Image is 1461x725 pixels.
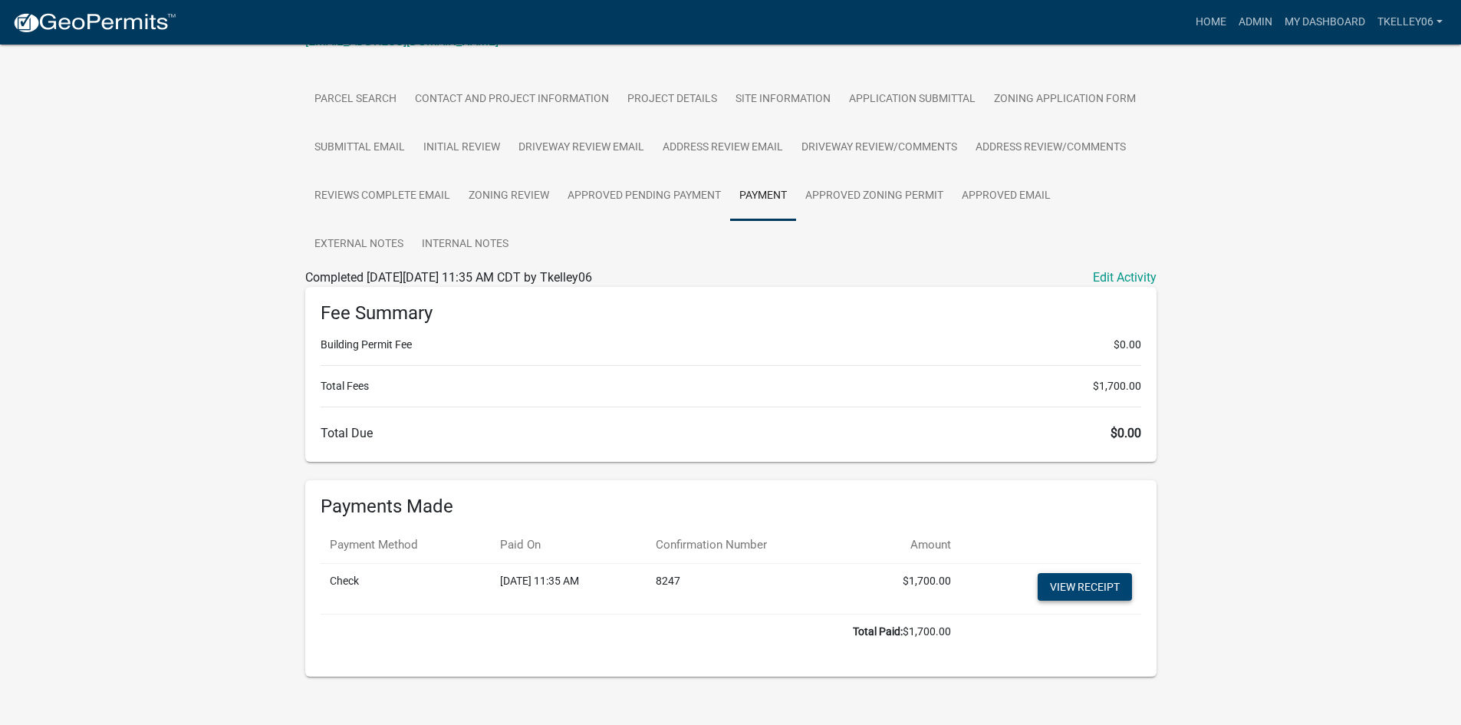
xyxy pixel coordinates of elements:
[558,172,730,221] a: Approved Pending Payment
[321,527,491,563] th: Payment Method
[840,75,985,124] a: Application Submittal
[305,270,592,285] span: Completed [DATE][DATE] 11:35 AM CDT by Tkelley06
[305,75,406,124] a: Parcel search
[647,527,854,563] th: Confirmation Number
[792,124,966,173] a: Driveway Review/Comments
[413,220,518,269] a: Internal Notes
[726,75,840,124] a: Site Information
[491,563,647,614] td: [DATE] 11:35 AM
[491,527,647,563] th: Paid On
[1093,269,1157,287] a: Edit Activity
[1038,573,1132,601] a: View receipt
[305,172,459,221] a: Reviews Complete Email
[321,302,1141,325] h6: Fee Summary
[647,563,854,614] td: 8247
[854,563,960,614] td: $1,700.00
[1371,8,1449,37] a: Tkelley06
[796,172,953,221] a: Approved Zoning Permit
[618,75,726,124] a: Project Details
[1093,378,1141,394] span: $1,700.00
[305,124,414,173] a: Submittal Email
[985,75,1145,124] a: Zoning Application Form
[953,172,1060,221] a: Approved Email
[1278,8,1371,37] a: My Dashboard
[653,124,792,173] a: Address Review Email
[853,625,903,638] b: Total Paid:
[1111,426,1141,440] span: $0.00
[509,124,653,173] a: Driveway Review Email
[321,496,1141,518] h6: Payments Made
[459,172,558,221] a: Zoning Review
[305,220,413,269] a: External Notes
[1232,8,1278,37] a: Admin
[730,172,796,221] a: Payment
[1190,8,1232,37] a: Home
[321,337,1141,353] li: Building Permit Fee
[406,75,618,124] a: Contact and Project Information
[1114,337,1141,353] span: $0.00
[966,124,1135,173] a: Address Review/Comments
[321,426,1141,440] h6: Total Due
[321,614,961,649] td: $1,700.00
[854,527,960,563] th: Amount
[414,124,509,173] a: Initial Review
[321,563,491,614] td: Check
[321,378,1141,394] li: Total Fees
